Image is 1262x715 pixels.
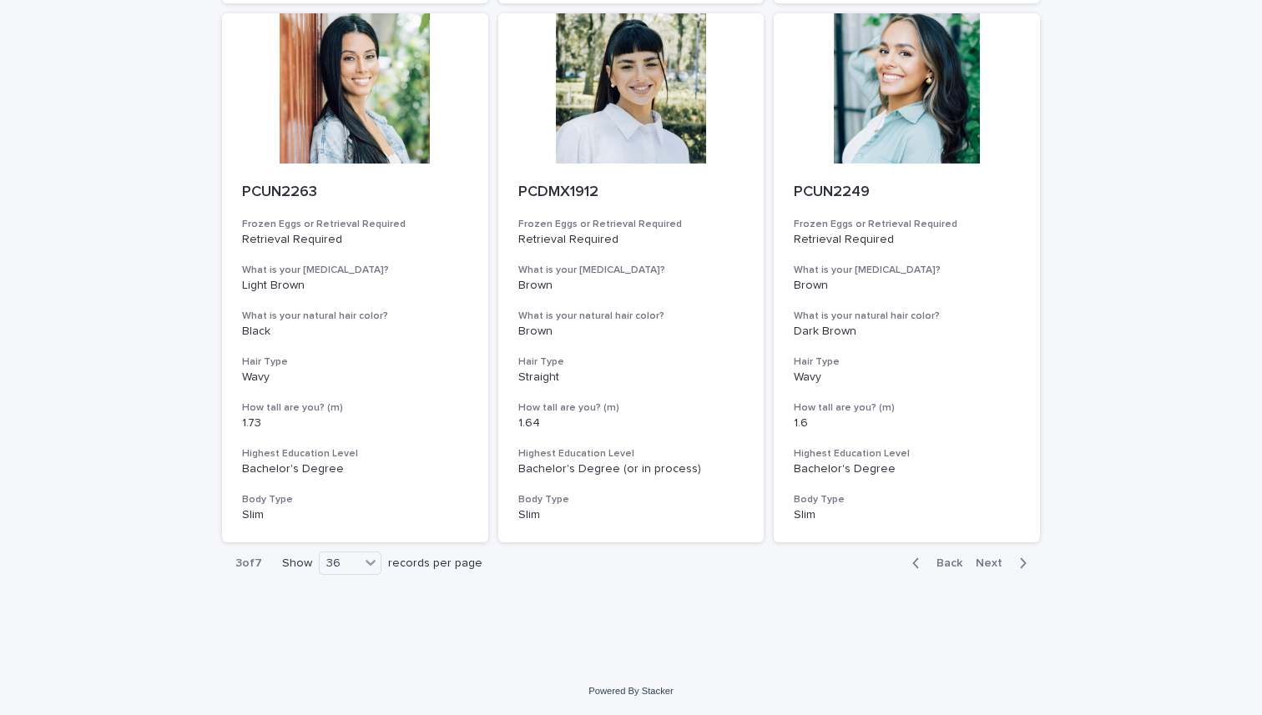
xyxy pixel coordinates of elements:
p: Brown [518,325,745,339]
p: Dark Brown [794,325,1020,339]
p: Slim [794,508,1020,522]
a: PCUN2249Frozen Eggs or Retrieval RequiredRetrieval RequiredWhat is your [MEDICAL_DATA]?BrownWhat ... [774,13,1040,543]
p: records per page [388,556,482,571]
h3: What is your [MEDICAL_DATA]? [794,264,1020,277]
p: Bachelor's Degree [242,462,468,476]
p: Slim [518,508,745,522]
p: Retrieval Required [242,233,468,247]
p: Bachelor's Degree [794,462,1020,476]
p: Retrieval Required [518,233,745,247]
h3: Body Type [794,493,1020,506]
p: 1.64 [518,416,745,431]
p: Slim [242,508,468,522]
p: Black [242,325,468,339]
h3: What is your natural hair color? [794,310,1020,323]
button: Next [969,556,1040,571]
h3: How tall are you? (m) [518,401,745,415]
p: Light Brown [242,279,468,293]
span: Next [976,557,1012,569]
h3: How tall are you? (m) [242,401,468,415]
h3: Frozen Eggs or Retrieval Required [518,218,745,231]
a: PCDMX1912Frozen Eggs or Retrieval RequiredRetrieval RequiredWhat is your [MEDICAL_DATA]?BrownWhat... [498,13,765,543]
h3: Hair Type [518,355,745,369]
p: Bachelor's Degree (or in process) [518,462,745,476]
h3: Frozen Eggs or Retrieval Required [794,218,1020,231]
p: Wavy [242,370,468,385]
h3: Body Type [242,493,468,506]
h3: Hair Type [794,355,1020,369]
h3: What is your [MEDICAL_DATA]? [518,264,745,277]
h3: How tall are you? (m) [794,401,1020,415]
h3: Hair Type [242,355,468,369]
span: Back [926,557,962,569]
p: 1.6 [794,416,1020,431]
p: Show [282,556,312,571]
h3: What is your natural hair color? [518,310,745,323]
h3: What is your [MEDICAL_DATA]? [242,264,468,277]
p: 3 of 7 [222,543,275,584]
h3: Body Type [518,493,745,506]
button: Back [899,556,969,571]
h3: Highest Education Level [518,447,745,461]
p: Wavy [794,370,1020,385]
p: PCUN2249 [794,184,1020,202]
h3: Highest Education Level [242,447,468,461]
p: PCDMX1912 [518,184,745,202]
p: Brown [518,279,745,293]
h3: Frozen Eggs or Retrieval Required [242,218,468,231]
h3: What is your natural hair color? [242,310,468,323]
p: Brown [794,279,1020,293]
p: Straight [518,370,745,385]
h3: Highest Education Level [794,447,1020,461]
div: 36 [320,555,360,572]
p: PCUN2263 [242,184,468,202]
a: Powered By Stacker [588,686,673,696]
a: PCUN2263Frozen Eggs or Retrieval RequiredRetrieval RequiredWhat is your [MEDICAL_DATA]?Light Brow... [222,13,488,543]
p: 1.73 [242,416,468,431]
p: Retrieval Required [794,233,1020,247]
